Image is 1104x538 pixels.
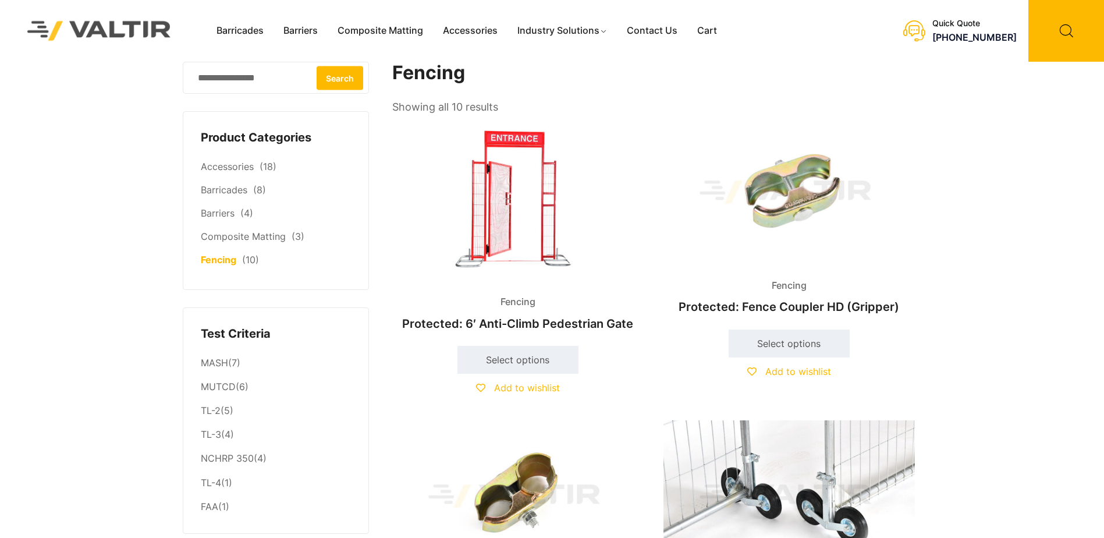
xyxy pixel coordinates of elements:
a: Select options for “Fence Coupler HD (Gripper)” [729,330,850,358]
a: Contact Us [617,22,687,40]
li: (1) [201,495,351,516]
li: (7) [201,351,351,375]
span: Fencing [763,277,815,295]
a: Composite Matting [201,231,286,242]
span: (18) [260,161,276,172]
a: [PHONE_NUMBER] [932,31,1017,43]
a: MUTCD [201,381,236,392]
p: Showing all 10 results [392,97,498,117]
a: Accessories [433,22,507,40]
h2: Protected: Fence Coupler HD (Gripper) [663,294,915,320]
li: (4) [201,423,351,447]
a: Add to wishlist [476,382,560,394]
span: (10) [242,254,259,266]
a: Barriers [201,207,235,219]
a: TL-3 [201,429,221,440]
a: Composite Matting [328,22,433,40]
span: Add to wishlist [494,382,560,394]
a: FAA [201,501,218,512]
button: Search [317,66,363,90]
a: NCHRP 350 [201,452,254,464]
span: (4) [240,207,253,219]
li: (4) [201,447,351,471]
li: (1) [201,471,351,495]
a: Fencing [201,254,236,266]
span: (3) [292,231,304,242]
a: Select options for “6' Anti-Climb Pedestrian Gate” [457,346,578,374]
a: TL-4 [201,477,221,489]
h4: Test Criteria [201,325,351,343]
li: (5) [201,399,351,423]
h4: Product Categories [201,129,351,147]
a: Industry Solutions [507,22,617,40]
a: Cart [687,22,727,40]
li: (6) [201,376,351,399]
a: TL-2 [201,405,221,416]
h2: Protected: 6′ Anti-Climb Pedestrian Gate [392,311,644,337]
span: Add to wishlist [765,366,831,377]
h1: Fencing [392,62,916,84]
img: Valtir Rentals [12,6,186,55]
a: Barricades [201,184,247,196]
a: Accessories [201,161,254,172]
a: FencingProtected: Fence Coupler HD (Gripper) [663,116,915,320]
div: Quick Quote [932,19,1017,29]
span: Fencing [492,293,544,311]
a: MASH [201,357,228,369]
a: FencingProtected: 6′ Anti-Climb Pedestrian Gate [392,116,644,337]
a: Barriers [274,22,328,40]
span: (8) [253,184,266,196]
a: Add to wishlist [747,366,831,377]
a: Barricades [207,22,274,40]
